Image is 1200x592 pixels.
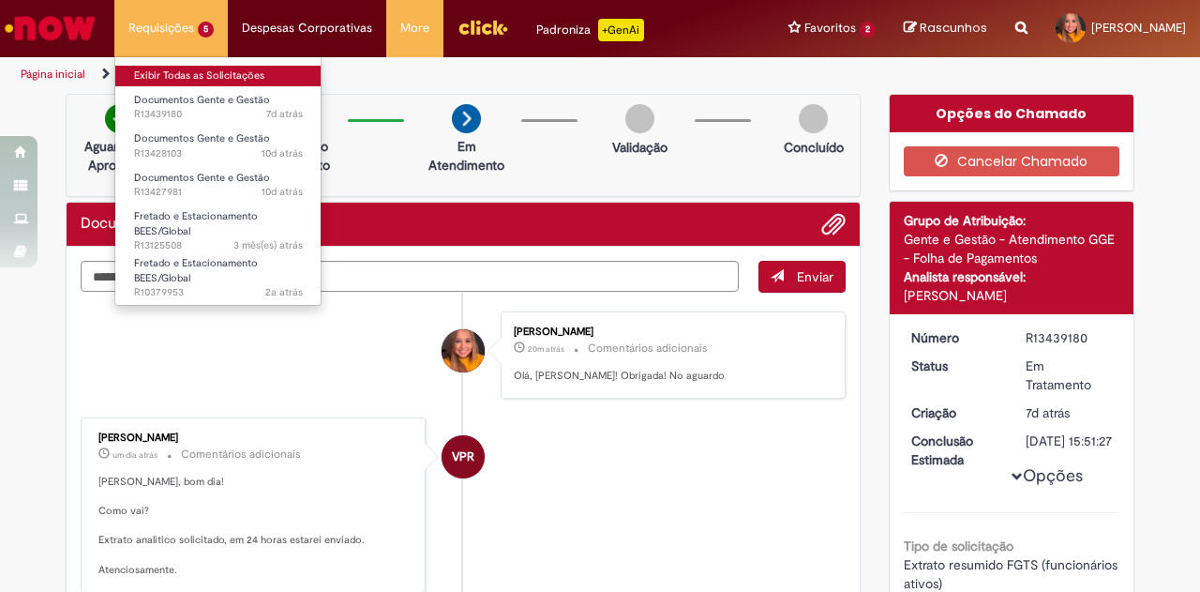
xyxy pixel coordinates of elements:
[452,104,481,133] img: arrow-next.png
[514,369,826,384] p: Olá, [PERSON_NAME]! Obrigada! No aguardo
[1091,20,1186,36] span: [PERSON_NAME]
[128,19,194,38] span: Requisições
[134,93,270,107] span: Documentos Gente e Gestão
[266,107,303,121] span: 7d atrás
[115,66,322,86] a: Exibir Todas as Solicitações
[98,475,411,578] p: [PERSON_NAME], bom dia! Como vai? Extrato analitico solicitado, em 24 horas estarei enviado. Aten...
[514,326,826,338] div: [PERSON_NAME]
[1026,357,1113,394] div: Em Tratamento
[134,107,303,122] span: R13439180
[904,230,1120,267] div: Gente e Gestão - Atendimento GGE - Folha de Pagamentos
[112,449,157,461] span: um dia atrás
[265,285,303,299] span: 2a atrás
[134,256,258,285] span: Fretado e Estacionamento BEES/Global
[860,22,876,38] span: 2
[1026,404,1070,421] span: 7d atrás
[262,185,303,199] span: 10d atrás
[1026,404,1070,421] time: 22/08/2025 10:51:24
[14,57,786,92] ul: Trilhas de página
[442,435,485,478] div: Vanessa Paiva Ribeiro
[262,146,303,160] time: 19/08/2025 11:32:13
[115,168,322,203] a: Aberto R13427981 : Documentos Gente e Gestão
[821,212,846,236] button: Adicionar anexos
[134,185,303,200] span: R13427981
[625,104,654,133] img: img-circle-grey.png
[421,137,512,175] p: Em Atendimento
[112,449,157,461] time: 28/08/2025 08:50:23
[134,131,270,145] span: Documentos Gente e Gestão
[198,22,214,38] span: 5
[897,403,1012,422] dt: Criação
[904,556,1121,592] span: Extrato resumido FGTS (funcionários ativos)
[81,261,739,292] textarea: Digite sua mensagem aqui...
[233,238,303,252] time: 04/06/2025 09:31:53
[904,146,1120,176] button: Cancelar Chamado
[114,56,322,306] ul: Requisições
[1026,403,1113,422] div: 22/08/2025 10:51:24
[1026,328,1113,347] div: R13439180
[262,185,303,199] time: 19/08/2025 11:11:25
[134,146,303,161] span: R13428103
[804,19,856,38] span: Favoritos
[400,19,429,38] span: More
[134,285,303,300] span: R10379953
[266,107,303,121] time: 22/08/2025 10:51:25
[904,20,987,38] a: Rascunhos
[784,138,844,157] p: Concluído
[233,238,303,252] span: 3 mês(es) atrás
[799,104,828,133] img: img-circle-grey.png
[134,209,258,238] span: Fretado e Estacionamento BEES/Global
[2,9,98,47] img: ServiceNow
[897,328,1012,347] dt: Número
[904,286,1120,305] div: [PERSON_NAME]
[598,19,644,41] p: +GenAi
[105,104,134,133] img: check-circle-green.png
[452,434,474,479] span: VPR
[262,146,303,160] span: 10d atrás
[265,285,303,299] time: 04/09/2023 17:36:25
[115,206,322,247] a: Aberto R13125508 : Fretado e Estacionamento BEES/Global
[134,171,270,185] span: Documentos Gente e Gestão
[457,13,508,41] img: click_logo_yellow_360x200.png
[98,433,411,444] div: [PERSON_NAME]
[74,137,165,175] p: Aguardando Aprovação
[920,19,987,37] span: Rascunhos
[528,343,564,355] time: 29/08/2025 09:15:38
[797,268,833,285] span: Enviar
[115,129,322,163] a: Aberto R13428103 : Documentos Gente e Gestão
[242,19,372,38] span: Despesas Corporativas
[134,238,303,253] span: R13125508
[588,341,708,357] small: Comentários adicionais
[897,432,1012,469] dt: Conclusão Estimada
[897,357,1012,375] dt: Status
[904,211,1120,230] div: Grupo de Atribuição:
[115,90,322,125] a: Aberto R13439180 : Documentos Gente e Gestão
[1026,432,1113,450] div: [DATE] 15:51:27
[904,267,1120,286] div: Analista responsável:
[904,538,1013,554] b: Tipo de solicitação
[21,67,85,82] a: Página inicial
[536,19,644,41] div: Padroniza
[442,329,485,372] div: Anne Jamille De Freitas Pereira
[890,95,1134,132] div: Opções do Chamado
[528,343,564,355] span: 20m atrás
[181,447,301,463] small: Comentários adicionais
[612,138,667,157] p: Validação
[115,253,322,294] a: Aberto R10379953 : Fretado e Estacionamento BEES/Global
[81,216,273,233] h2: Documentos Gente e Gestão Histórico de tíquete
[758,261,846,293] button: Enviar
